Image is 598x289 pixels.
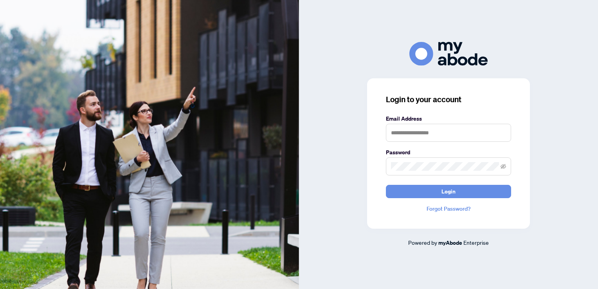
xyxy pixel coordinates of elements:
span: eye-invisible [501,164,506,169]
span: Powered by [408,239,437,246]
span: Login [441,185,456,198]
label: Email Address [386,114,511,123]
a: myAbode [438,238,462,247]
h3: Login to your account [386,94,511,105]
img: ma-logo [409,42,488,66]
a: Forgot Password? [386,204,511,213]
button: Login [386,185,511,198]
span: Enterprise [463,239,489,246]
label: Password [386,148,511,157]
